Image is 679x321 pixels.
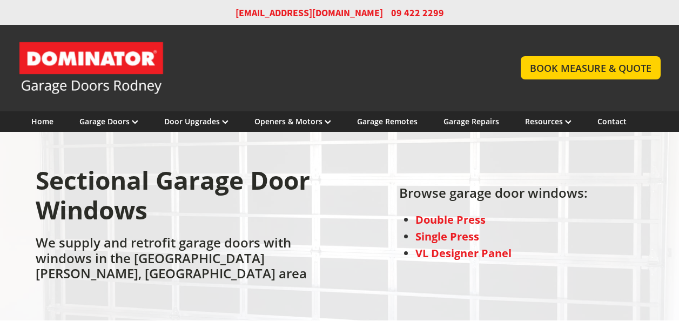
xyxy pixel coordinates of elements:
[391,6,444,19] span: 09 422 2299
[31,116,53,126] a: Home
[357,116,418,126] a: Garage Remotes
[236,6,383,19] a: [EMAIL_ADDRESS][DOMAIN_NAME]
[597,116,627,126] a: Contact
[443,116,499,126] a: Garage Repairs
[164,116,228,126] a: Door Upgrades
[36,165,335,235] h1: Sectional Garage Door Windows
[36,235,335,287] h2: We supply and retrofit garage doors with windows in the [GEOGRAPHIC_DATA][PERSON_NAME], [GEOGRAPH...
[399,185,588,206] h2: Browse garage door windows:
[525,116,572,126] a: Resources
[254,116,331,126] a: Openers & Motors
[79,116,138,126] a: Garage Doors
[415,229,479,244] a: Single Press
[415,246,512,260] a: VL Designer Panel
[415,212,486,227] a: Double Press
[521,56,661,79] a: BOOK MEASURE & QUOTE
